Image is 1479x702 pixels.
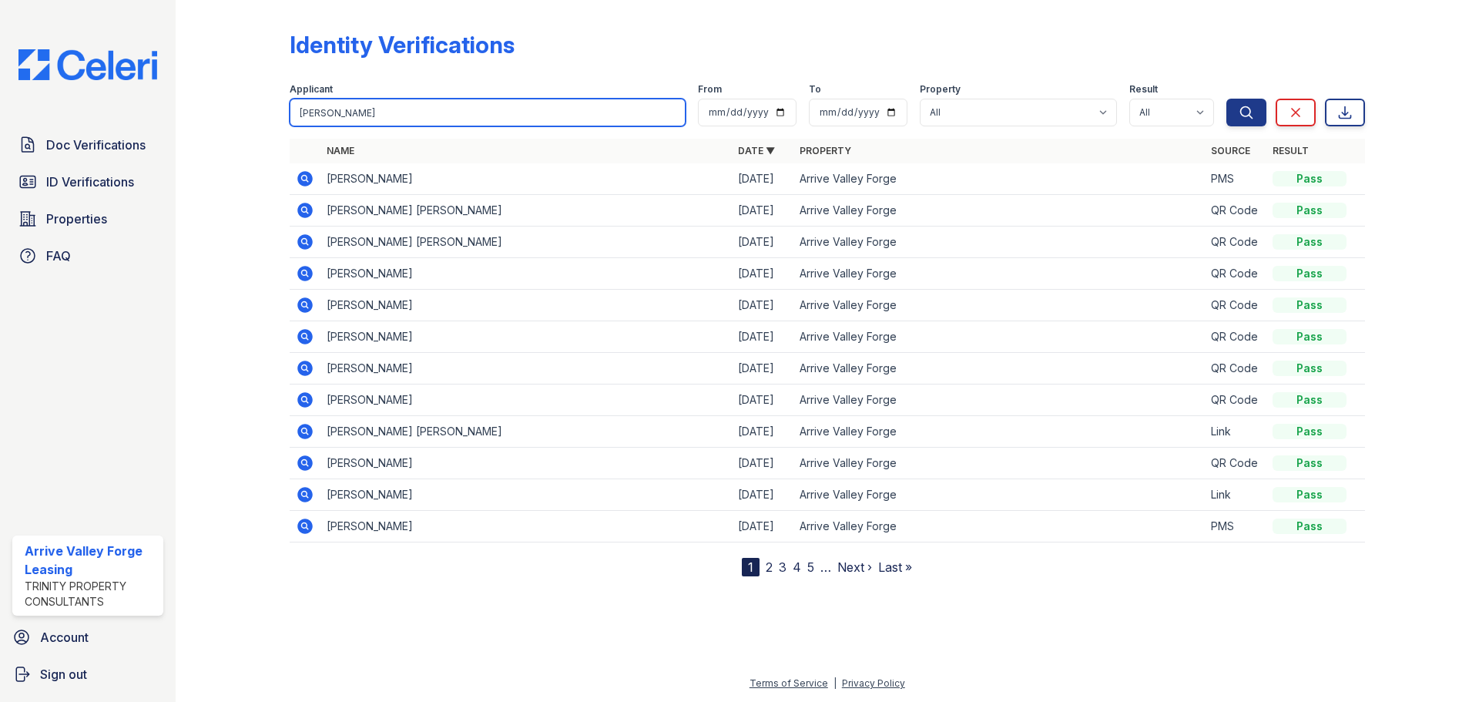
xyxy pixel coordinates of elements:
[320,448,732,479] td: [PERSON_NAME]
[793,479,1205,511] td: Arrive Valley Forge
[1205,479,1266,511] td: Link
[732,195,793,227] td: [DATE]
[738,145,775,156] a: Date ▼
[12,203,163,234] a: Properties
[732,448,793,479] td: [DATE]
[732,353,793,385] td: [DATE]
[25,542,157,579] div: Arrive Valley Forge Leasing
[12,166,163,197] a: ID Verifications
[766,559,773,575] a: 2
[807,559,814,575] a: 5
[46,173,134,191] span: ID Verifications
[793,385,1205,416] td: Arrive Valley Forge
[1205,321,1266,353] td: QR Code
[793,227,1205,258] td: Arrive Valley Forge
[46,136,146,154] span: Doc Verifications
[1205,385,1266,416] td: QR Code
[732,321,793,353] td: [DATE]
[793,163,1205,195] td: Arrive Valley Forge
[1273,266,1347,281] div: Pass
[1273,519,1347,534] div: Pass
[1273,487,1347,502] div: Pass
[40,628,89,647] span: Account
[1205,511,1266,542] td: PMS
[820,558,831,576] span: …
[320,479,732,511] td: [PERSON_NAME]
[809,83,821,96] label: To
[6,659,169,690] a: Sign out
[732,479,793,511] td: [DATE]
[320,227,732,258] td: [PERSON_NAME] [PERSON_NAME]
[320,511,732,542] td: [PERSON_NAME]
[1273,455,1347,471] div: Pass
[800,145,851,156] a: Property
[320,416,732,448] td: [PERSON_NAME] [PERSON_NAME]
[732,416,793,448] td: [DATE]
[1205,163,1266,195] td: PMS
[732,227,793,258] td: [DATE]
[320,385,732,416] td: [PERSON_NAME]
[732,258,793,290] td: [DATE]
[1273,234,1347,250] div: Pass
[698,83,722,96] label: From
[1273,297,1347,313] div: Pass
[12,129,163,160] a: Doc Verifications
[1205,448,1266,479] td: QR Code
[833,677,837,689] div: |
[793,290,1205,321] td: Arrive Valley Forge
[793,353,1205,385] td: Arrive Valley Forge
[46,247,71,265] span: FAQ
[732,511,793,542] td: [DATE]
[327,145,354,156] a: Name
[6,622,169,653] a: Account
[46,210,107,228] span: Properties
[290,83,333,96] label: Applicant
[320,321,732,353] td: [PERSON_NAME]
[1205,195,1266,227] td: QR Code
[290,99,686,126] input: Search by name or phone number
[1273,145,1309,156] a: Result
[793,559,801,575] a: 4
[842,677,905,689] a: Privacy Policy
[320,163,732,195] td: [PERSON_NAME]
[320,195,732,227] td: [PERSON_NAME] [PERSON_NAME]
[1273,203,1347,218] div: Pass
[793,511,1205,542] td: Arrive Valley Forge
[779,559,786,575] a: 3
[40,665,87,684] span: Sign out
[320,258,732,290] td: [PERSON_NAME]
[742,558,760,576] div: 1
[920,83,961,96] label: Property
[1205,227,1266,258] td: QR Code
[290,31,515,59] div: Identity Verifications
[793,321,1205,353] td: Arrive Valley Forge
[12,240,163,271] a: FAQ
[1273,329,1347,344] div: Pass
[320,353,732,385] td: [PERSON_NAME]
[793,448,1205,479] td: Arrive Valley Forge
[25,579,157,610] div: Trinity Property Consultants
[1273,361,1347,376] div: Pass
[1205,416,1266,448] td: Link
[732,290,793,321] td: [DATE]
[1273,171,1347,186] div: Pass
[793,195,1205,227] td: Arrive Valley Forge
[1273,392,1347,408] div: Pass
[732,385,793,416] td: [DATE]
[1205,258,1266,290] td: QR Code
[6,49,169,80] img: CE_Logo_Blue-a8612792a0a2168367f1c8372b55b34899dd931a85d93a1a3d3e32e68fde9ad4.png
[1211,145,1250,156] a: Source
[320,290,732,321] td: [PERSON_NAME]
[878,559,912,575] a: Last »
[1205,290,1266,321] td: QR Code
[793,416,1205,448] td: Arrive Valley Forge
[1205,353,1266,385] td: QR Code
[1129,83,1158,96] label: Result
[1273,424,1347,439] div: Pass
[750,677,828,689] a: Terms of Service
[732,163,793,195] td: [DATE]
[793,258,1205,290] td: Arrive Valley Forge
[837,559,872,575] a: Next ›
